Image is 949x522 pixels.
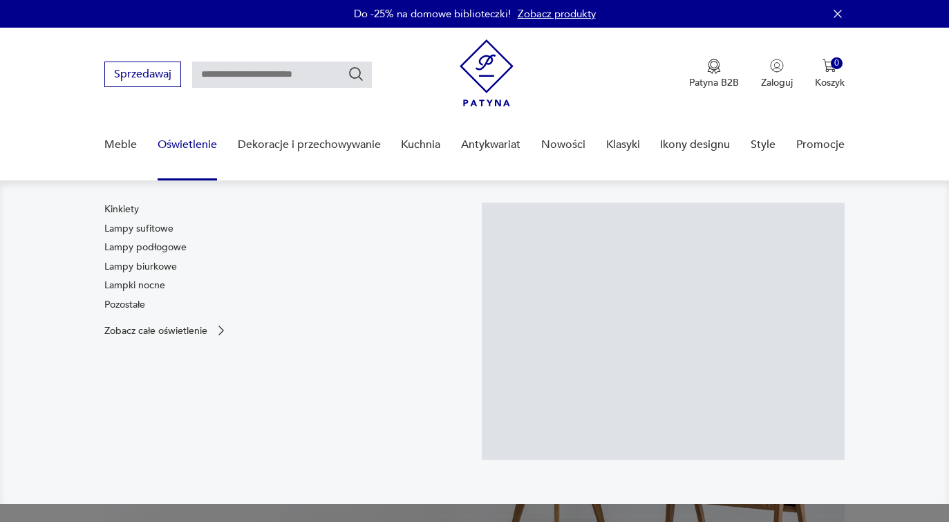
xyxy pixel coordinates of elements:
[348,66,364,82] button: Szukaj
[104,298,145,312] a: Pozostałe
[104,62,181,87] button: Sprzedawaj
[104,279,165,292] a: Lampki nocne
[751,118,776,171] a: Style
[541,118,585,171] a: Nowości
[354,7,511,21] p: Do -25% na domowe biblioteczki!
[460,39,514,106] img: Patyna - sklep z meblami i dekoracjami vintage
[815,76,845,89] p: Koszyk
[104,326,207,335] p: Zobacz całe oświetlenie
[689,59,739,89] button: Patyna B2B
[104,241,187,254] a: Lampy podłogowe
[104,203,139,216] a: Kinkiety
[104,118,137,171] a: Meble
[158,118,217,171] a: Oświetlenie
[689,76,739,89] p: Patyna B2B
[660,118,730,171] a: Ikony designu
[238,118,381,171] a: Dekoracje i przechowywanie
[707,59,721,74] img: Ikona medalu
[461,118,520,171] a: Antykwariat
[823,59,836,73] img: Ikona koszyka
[401,118,440,171] a: Kuchnia
[761,76,793,89] p: Zaloguj
[761,59,793,89] button: Zaloguj
[770,59,784,73] img: Ikonka użytkownika
[104,324,228,337] a: Zobacz całe oświetlenie
[104,71,181,80] a: Sprzedawaj
[104,260,177,274] a: Lampy biurkowe
[518,7,596,21] a: Zobacz produkty
[104,222,173,236] a: Lampy sufitowe
[606,118,640,171] a: Klasyki
[815,59,845,89] button: 0Koszyk
[796,118,845,171] a: Promocje
[689,59,739,89] a: Ikona medaluPatyna B2B
[831,57,843,69] div: 0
